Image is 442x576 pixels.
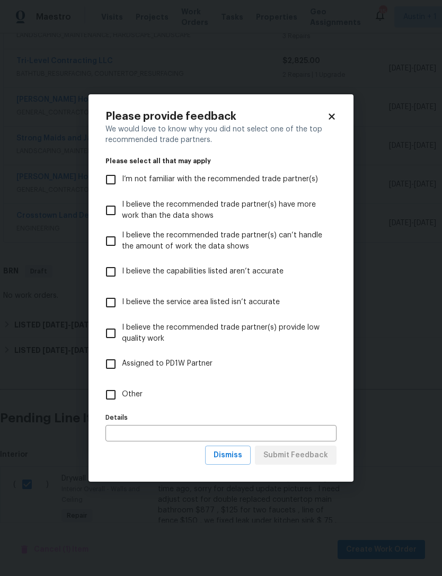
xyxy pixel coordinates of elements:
[122,389,143,400] span: Other
[214,449,242,462] span: Dismiss
[122,297,280,308] span: I believe the service area listed isn’t accurate
[122,266,284,277] span: I believe the capabilities listed aren’t accurate
[105,124,337,145] div: We would love to know why you did not select one of the top recommended trade partners.
[122,174,318,185] span: I’m not familiar with the recommended trade partner(s)
[105,158,337,164] legend: Please select all that may apply
[122,322,328,344] span: I believe the recommended trade partner(s) provide low quality work
[105,111,327,122] h2: Please provide feedback
[122,199,328,221] span: I believe the recommended trade partner(s) have more work than the data shows
[105,414,337,421] label: Details
[205,446,251,465] button: Dismiss
[122,358,213,369] span: Assigned to PD1W Partner
[122,230,328,252] span: I believe the recommended trade partner(s) can’t handle the amount of work the data shows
